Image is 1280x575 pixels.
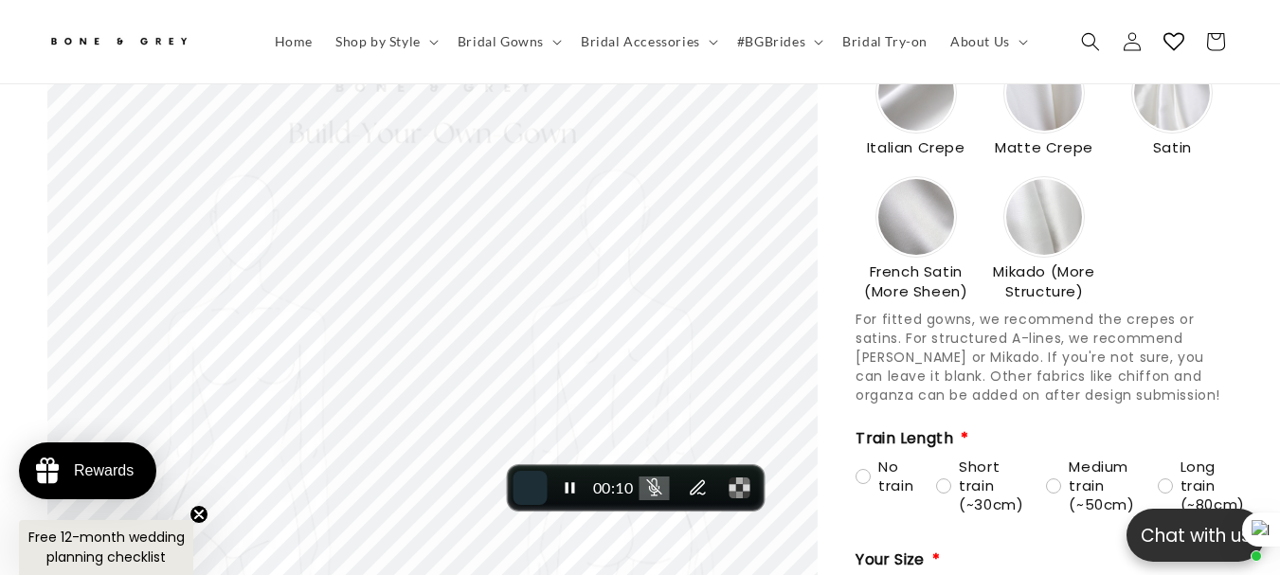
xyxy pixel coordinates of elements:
span: French Satin (More Sheen) [856,261,976,301]
summary: #BGBrides [726,22,831,62]
span: No train [878,458,913,495]
img: https://cdn.shopify.com/s/files/1/0750/3832/7081/files/1-Italian-Crepe_995fc379-4248-4617-84cd-83... [878,55,954,131]
div: Free 12-month wedding planning checklistClose teaser [19,520,193,575]
button: Open chatbox [1127,509,1265,562]
img: Bone and Grey Bridal [47,27,189,58]
span: For fitted gowns, we recommend the crepes or satins. For structured A-lines, we recommend [PERSON... [856,310,1220,404]
span: Bridal Accessories [581,33,700,50]
span: #BGBrides [737,33,805,50]
span: Train Length [856,427,957,450]
summary: About Us [939,22,1036,62]
span: Home [275,33,313,50]
button: Write a review [1059,28,1185,61]
img: https://cdn.shopify.com/s/files/1/0750/3832/7081/files/4-Satin.jpg?v=1756368085 [1134,55,1210,131]
summary: Bridal Accessories [569,22,726,62]
summary: Search [1070,21,1111,63]
span: Bridal Try-on [842,33,928,50]
a: Bridal Try-on [831,22,939,62]
span: About Us [950,33,1010,50]
a: Bone and Grey Bridal [41,19,244,64]
img: https://cdn.shopify.com/s/files/1/0750/3832/7081/files/3-Matte-Crepe_80be2520-7567-4bc4-80bf-3eeb... [1006,55,1082,131]
span: Matte Crepe [992,137,1096,157]
div: Rewards [74,462,134,479]
span: Italian Crepe [864,137,968,157]
img: https://cdn.shopify.com/s/files/1/0750/3832/7081/files/5-Mikado.jpg?v=1756368359 [1006,179,1082,255]
summary: Bridal Gowns [446,22,569,62]
a: Home [263,22,324,62]
span: Bridal Gowns [458,33,544,50]
span: Long train (~80cm) [1181,458,1245,514]
a: Write a review [126,108,209,123]
span: Free 12-month wedding planning checklist [28,528,185,566]
span: Your Size [856,548,928,571]
span: Satin [1150,137,1195,157]
span: Shop by Style [335,33,421,50]
summary: Shop by Style [324,22,446,62]
img: https://cdn.shopify.com/s/files/1/0750/3832/7081/files/2-French-Satin_e30a17c1-17c2-464b-8a17-b37... [878,179,954,255]
span: Short train (~30cm) [959,458,1023,514]
p: Chat with us [1127,522,1265,549]
span: Mikado (More Structure) [983,261,1104,301]
span: Medium train (~50cm) [1069,458,1134,514]
button: Close teaser [189,505,208,524]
